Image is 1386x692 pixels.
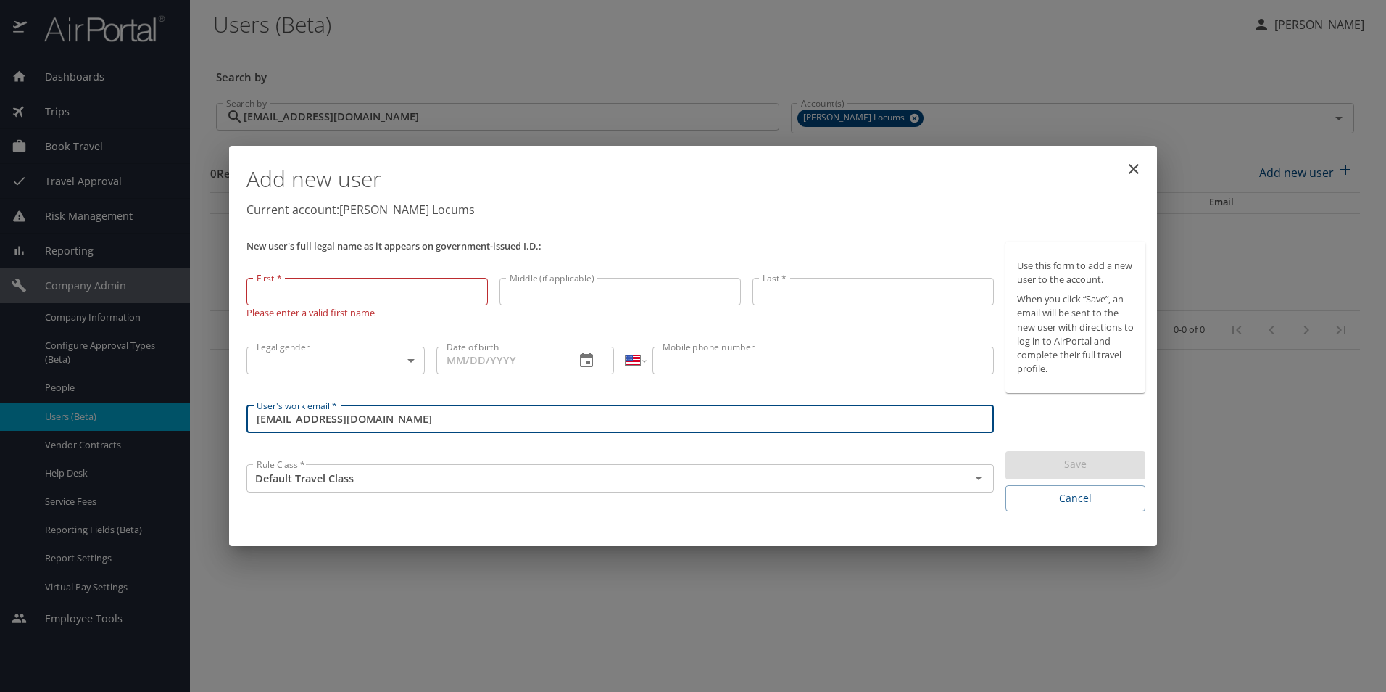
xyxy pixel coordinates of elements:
[246,305,488,319] p: Please enter a valid first name
[436,347,564,374] input: MM/DD/YYYY
[246,157,1145,201] h1: Add new user
[246,201,1145,218] p: Current account: [PERSON_NAME] Locums
[1017,490,1134,508] span: Cancel
[1005,485,1145,512] button: Cancel
[968,468,989,488] button: Open
[1017,292,1134,376] p: When you click “Save”, an email will be sent to the new user with directions to log in to AirPort...
[246,242,994,251] p: New user's full legal name as it appears on government-issued I.D.:
[246,347,425,374] div: ​
[1116,152,1151,186] button: close
[1017,259,1134,287] p: Use this form to add a new user to the account.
